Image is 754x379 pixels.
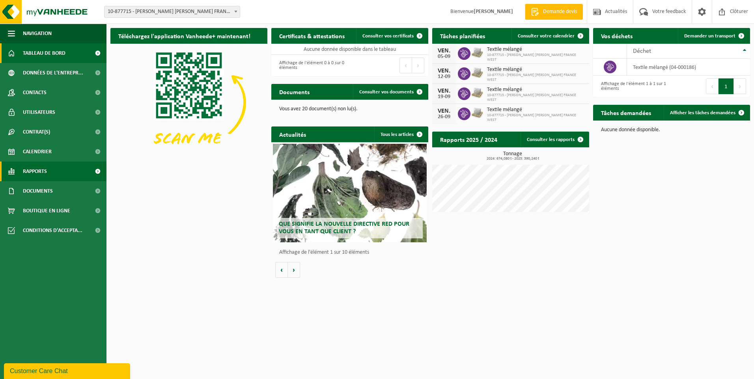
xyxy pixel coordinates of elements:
[470,86,484,100] img: LP-PA-00000-WDN-11
[487,46,585,53] span: Textile mélangé
[4,362,132,379] iframe: chat widget
[511,28,588,44] a: Consulter votre calendrier
[601,127,742,133] p: Aucune donnée disponible.
[436,157,589,161] span: 2024: 674,080 t - 2025: 390,240 t
[627,59,750,76] td: textile mélangé (04-000186)
[23,162,47,181] span: Rapports
[593,105,659,120] h2: Tâches demandées
[436,108,452,114] div: VEN.
[664,105,749,121] a: Afficher les tâches demandées
[356,28,427,44] a: Consulter vos certificats
[275,262,288,278] button: Vorige
[105,6,240,17] span: 10-877715 - ADLER PELZER FRANCE WEST - MORNAC
[279,250,424,255] p: Affichage de l'élément 1 sur 10 éléments
[470,46,484,59] img: LP-PA-00000-WDN-11
[374,126,427,142] a: Tous les articles
[23,102,55,122] span: Utilisateurs
[487,107,585,113] span: Textile mélangé
[23,142,52,162] span: Calendrier
[719,78,734,94] button: 1
[706,78,719,94] button: Previous
[470,106,484,120] img: LP-PA-00000-WDN-11
[110,28,258,43] h2: Téléchargez l'application Vanheede+ maintenant!
[436,48,452,54] div: VEN.
[487,113,585,123] span: 10-877715 - [PERSON_NAME] [PERSON_NAME] FRANCE WEST
[593,28,640,43] h2: Vos déchets
[23,43,65,63] span: Tableau de bord
[271,44,428,55] td: Aucune donnée disponible dans le tableau
[23,122,50,142] span: Contrat(s)
[23,181,53,201] span: Documents
[23,63,83,83] span: Données de l'entrepr...
[362,33,414,39] span: Consulter vos certificats
[436,88,452,94] div: VEN.
[470,66,484,80] img: LP-PA-00000-WDN-11
[271,84,317,99] h2: Documents
[104,6,240,18] span: 10-877715 - ADLER PELZER FRANCE WEST - MORNAC
[684,33,735,39] span: Demander un transport
[275,57,346,74] div: Affichage de l'élément 0 à 0 sur 0 éléments
[487,67,585,73] span: Textile mélangé
[487,53,585,62] span: 10-877715 - [PERSON_NAME] [PERSON_NAME] FRANCE WEST
[474,9,513,15] strong: [PERSON_NAME]
[436,94,452,100] div: 19-09
[633,48,651,54] span: Déchet
[23,24,52,43] span: Navigation
[271,126,314,142] h2: Actualités
[525,4,583,20] a: Demande devis
[353,84,427,100] a: Consulter vos documents
[271,28,353,43] h2: Certificats & attestations
[279,106,420,112] p: Vous avez 20 document(s) non lu(s).
[436,151,589,161] h3: Tonnage
[670,110,735,115] span: Afficher les tâches demandées
[436,114,452,120] div: 26-09
[23,221,82,240] span: Conditions d'accepta...
[279,221,409,235] span: Que signifie la nouvelle directive RED pour vous en tant que client ?
[359,89,414,95] span: Consulter vos documents
[23,83,47,102] span: Contacts
[436,74,452,80] div: 12-09
[597,78,668,95] div: Affichage de l'élément 1 à 1 sur 1 éléments
[432,132,505,147] h2: Rapports 2025 / 2024
[273,144,427,242] a: Que signifie la nouvelle directive RED pour vous en tant que client ?
[521,132,588,147] a: Consulter les rapports
[518,33,575,39] span: Consulter votre calendrier
[678,28,749,44] a: Demander un transport
[541,8,579,16] span: Demande devis
[288,262,300,278] button: Volgende
[432,28,493,43] h2: Tâches planifiées
[110,44,267,162] img: Download de VHEPlus App
[399,58,412,73] button: Previous
[23,201,70,221] span: Boutique en ligne
[734,78,746,94] button: Next
[487,93,585,102] span: 10-877715 - [PERSON_NAME] [PERSON_NAME] FRANCE WEST
[487,87,585,93] span: Textile mélangé
[487,73,585,82] span: 10-877715 - [PERSON_NAME] [PERSON_NAME] FRANCE WEST
[412,58,424,73] button: Next
[436,68,452,74] div: VEN.
[436,54,452,59] div: 05-09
